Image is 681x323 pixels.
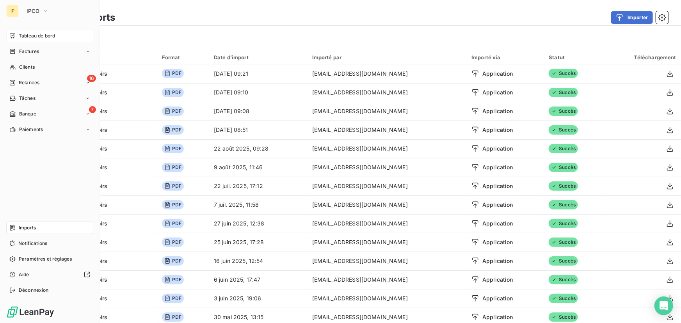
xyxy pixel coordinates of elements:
[162,163,184,172] span: PDF
[209,252,308,270] td: 16 juin 2025, 12:54
[162,238,184,247] span: PDF
[162,256,184,266] span: PDF
[27,8,39,14] span: IPCO
[308,289,467,308] td: [EMAIL_ADDRESS][DOMAIN_NAME]
[482,238,513,246] span: Application
[308,233,467,252] td: [EMAIL_ADDRESS][DOMAIN_NAME]
[209,121,308,139] td: [DATE] 08:51
[89,106,96,113] span: 7
[308,83,467,102] td: [EMAIL_ADDRESS][DOMAIN_NAME]
[209,270,308,289] td: 6 juin 2025, 17:47
[608,54,676,60] div: Téléchargement
[18,240,47,247] span: Notifications
[209,289,308,308] td: 3 juin 2025, 19:06
[308,252,467,270] td: [EMAIL_ADDRESS][DOMAIN_NAME]
[549,88,578,97] span: Succès
[471,54,539,60] div: Importé via
[162,144,184,153] span: PDF
[162,294,184,303] span: PDF
[482,126,513,134] span: Application
[19,110,36,117] span: Banque
[19,224,36,231] span: Imports
[482,70,513,78] span: Application
[209,102,308,121] td: [DATE] 09:08
[549,219,578,228] span: Succès
[549,69,578,78] span: Succès
[209,158,308,177] td: 9 août 2025, 11:46
[19,79,39,86] span: Relances
[482,107,513,115] span: Application
[19,256,72,263] span: Paramètres et réglages
[308,64,467,83] td: [EMAIL_ADDRESS][DOMAIN_NAME]
[209,195,308,214] td: 7 juil. 2025, 11:58
[19,64,35,71] span: Clients
[482,257,513,265] span: Application
[209,139,308,158] td: 22 août 2025, 09:28
[482,145,513,153] span: Application
[549,181,578,191] span: Succès
[308,139,467,158] td: [EMAIL_ADDRESS][DOMAIN_NAME]
[482,313,513,321] span: Application
[162,219,184,228] span: PDF
[549,106,578,116] span: Succès
[549,238,578,247] span: Succès
[549,54,598,60] div: Statut
[19,48,39,55] span: Factures
[308,270,467,289] td: [EMAIL_ADDRESS][DOMAIN_NAME]
[482,220,513,227] span: Application
[209,64,308,83] td: [DATE] 09:21
[308,121,467,139] td: [EMAIL_ADDRESS][DOMAIN_NAME]
[654,296,673,315] div: Open Intercom Messenger
[19,126,43,133] span: Paiements
[6,268,93,281] a: Aide
[19,95,36,102] span: Tâches
[162,125,184,135] span: PDF
[308,214,467,233] td: [EMAIL_ADDRESS][DOMAIN_NAME]
[549,200,578,209] span: Succès
[611,11,653,24] button: Importer
[549,125,578,135] span: Succès
[482,163,513,171] span: Application
[312,54,462,60] div: Importé par
[209,214,308,233] td: 27 juin 2025, 12:38
[87,75,96,82] span: 16
[308,195,467,214] td: [EMAIL_ADDRESS][DOMAIN_NAME]
[482,89,513,96] span: Application
[209,177,308,195] td: 22 juil. 2025, 17:12
[162,275,184,284] span: PDF
[308,158,467,177] td: [EMAIL_ADDRESS][DOMAIN_NAME]
[549,144,578,153] span: Succès
[19,32,55,39] span: Tableau de bord
[162,69,184,78] span: PDF
[162,54,204,60] div: Format
[162,312,184,322] span: PDF
[209,83,308,102] td: [DATE] 09:10
[162,88,184,97] span: PDF
[162,181,184,191] span: PDF
[308,102,467,121] td: [EMAIL_ADDRESS][DOMAIN_NAME]
[214,54,303,60] div: Date d’import
[209,233,308,252] td: 25 juin 2025, 17:28
[19,271,29,278] span: Aide
[549,256,578,266] span: Succès
[6,5,19,17] div: IP
[482,182,513,190] span: Application
[549,312,578,322] span: Succès
[308,177,467,195] td: [EMAIL_ADDRESS][DOMAIN_NAME]
[549,163,578,172] span: Succès
[482,295,513,302] span: Application
[549,275,578,284] span: Succès
[482,276,513,284] span: Application
[162,106,184,116] span: PDF
[549,294,578,303] span: Succès
[162,200,184,209] span: PDF
[482,201,513,209] span: Application
[6,306,55,318] img: Logo LeanPay
[19,287,49,294] span: Déconnexion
